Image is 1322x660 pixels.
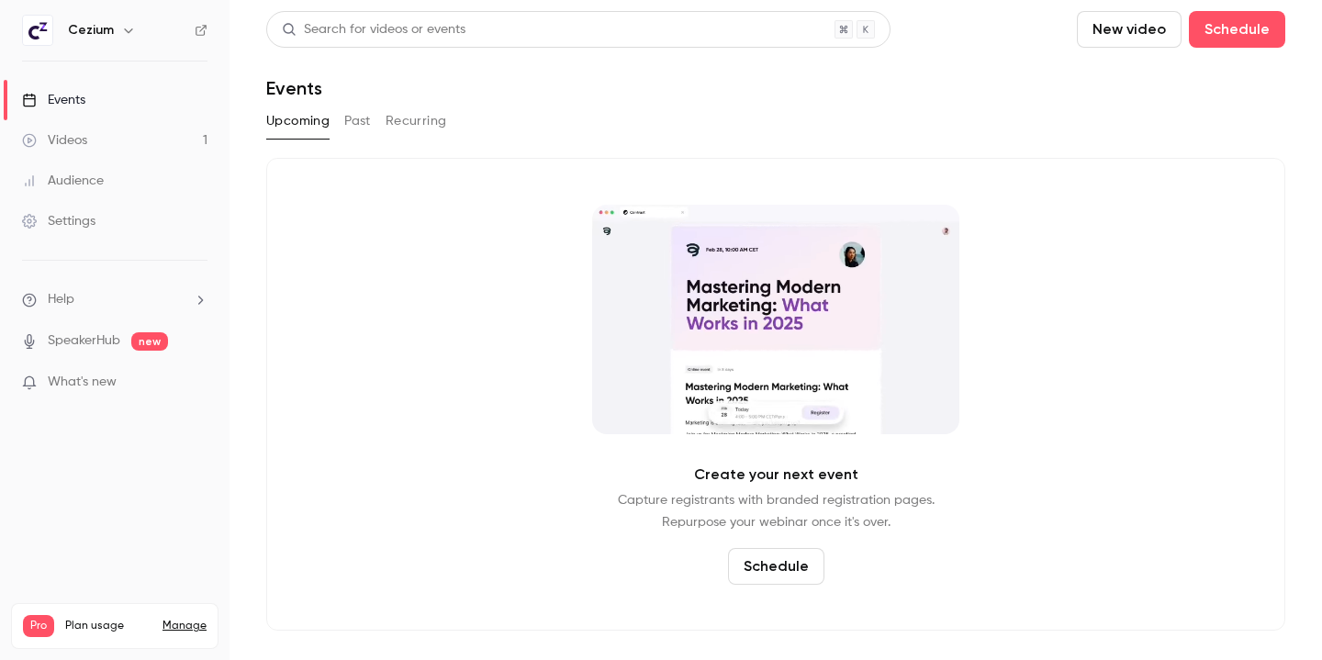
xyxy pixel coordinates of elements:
[22,91,85,109] div: Events
[282,20,465,39] div: Search for videos or events
[48,331,120,351] a: SpeakerHub
[1189,11,1285,48] button: Schedule
[162,619,207,633] a: Manage
[131,332,168,351] span: new
[1077,11,1182,48] button: New video
[728,548,824,585] button: Schedule
[23,615,54,637] span: Pro
[22,131,87,150] div: Videos
[266,77,322,99] h1: Events
[22,172,104,190] div: Audience
[22,212,95,230] div: Settings
[344,106,371,136] button: Past
[22,290,207,309] li: help-dropdown-opener
[23,16,52,45] img: Cezium
[48,373,117,392] span: What's new
[386,106,447,136] button: Recurring
[694,464,858,486] p: Create your next event
[48,290,74,309] span: Help
[618,489,935,533] p: Capture registrants with branded registration pages. Repurpose your webinar once it's over.
[266,106,330,136] button: Upcoming
[65,619,151,633] span: Plan usage
[68,21,114,39] h6: Cezium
